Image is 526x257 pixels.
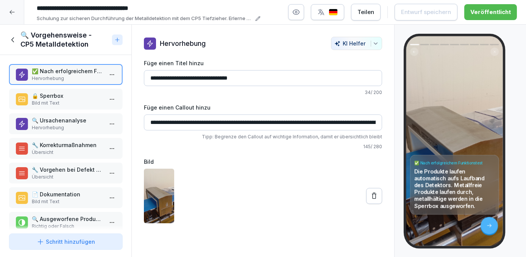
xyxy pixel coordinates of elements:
[144,158,382,166] label: Bild
[37,15,253,22] p: Schulung zur sicheren Durchführung der Metalldetektion mit dem CP5 Tiefzieher. Erlerne die korrek...
[144,89,382,96] p: 34 / 200
[9,138,122,159] div: 🔧 KorrekturmaßnahmenÜbersicht
[357,8,374,16] div: Teilen
[160,38,206,49] p: Hervorhebung
[32,190,103,198] p: 📄 Dokumentation
[331,37,382,50] button: KI Helfer
[334,40,379,47] div: KI Helfer
[414,160,495,165] h4: ✅ Nach erfolgreichem Funktionstest
[32,198,103,205] p: Bild mit Text
[32,92,103,100] p: 🔒 Sperrbox
[144,133,382,140] p: Tipp: Begrenze den Callout auf wichtige Information, damit er übersichtlich bleibt
[32,75,103,82] p: Hervorhebung
[32,223,103,230] p: Richtig oder Falsch
[32,166,103,174] p: 🔧 Vorgehen bei Defekt des Metalldetektors
[9,89,122,110] div: 🔒 SperrboxBild mit Text
[329,9,338,16] img: de.svg
[470,8,511,16] div: Veröffentlicht
[32,124,103,131] p: Hervorhebung
[9,64,122,85] div: ✅ Nach erfolgreichem FunktionstestHervorhebung
[144,169,174,223] img: kphnkatj1kvqyv64tfcuq33q.png
[9,187,122,208] div: 📄 DokumentationBild mit Text
[32,67,103,75] p: ✅ Nach erfolgreichem Funktionstest
[414,168,495,209] p: Die Produkte laufen automatisch aufs Laufband des Detektors. Metallfreie Produkte laufen durch, m...
[32,116,103,124] p: 🔍 Ursachenanalyse
[144,103,382,111] label: Füge einen Callout hinzu
[32,149,103,156] p: Übersicht
[32,174,103,180] p: Übersicht
[32,100,103,107] p: Bild mit Text
[395,4,457,20] button: Entwurf speichern
[32,141,103,149] p: 🔧 Korrekturmaßnahmen
[401,8,451,16] div: Entwurf speichern
[9,233,122,250] button: Schritt hinzufügen
[144,143,382,150] p: 145 / 280
[144,59,382,67] label: Füge einen Titel hinzu
[9,113,122,134] div: 🔍 UrsachenanalyseHervorhebung
[20,31,109,49] h1: 🔍 Vorgehensweise - CP5 Metalldetektion
[464,4,517,20] button: Veröffentlicht
[351,4,381,20] button: Teilen
[9,163,122,183] div: 🔧 Vorgehen bei Defekt des MetalldetektorsÜbersicht
[32,215,103,223] p: 🔍 Ausgeworfene Produkte werden täglich einer Ursachenanalyse unterzogen.
[9,212,122,233] div: 🔍 Ausgeworfene Produkte werden täglich einer Ursachenanalyse unterzogen.Richtig oder Falsch
[37,238,95,246] div: Schritt hinzufügen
